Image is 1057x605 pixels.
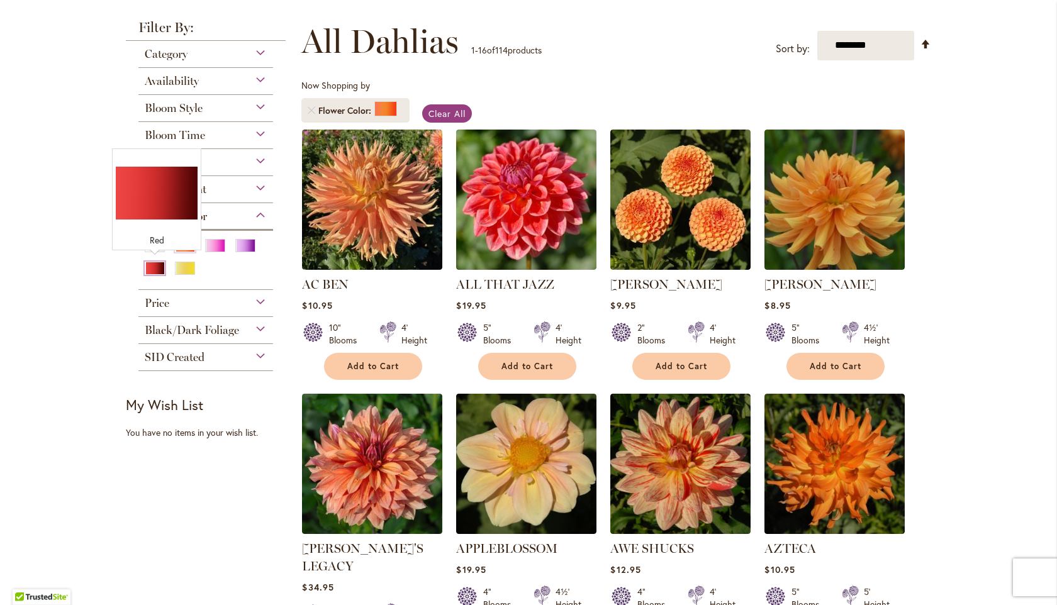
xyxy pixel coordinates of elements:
[810,361,861,372] span: Add to Cart
[471,44,475,56] span: 1
[610,277,722,292] a: [PERSON_NAME]
[610,541,694,556] a: AWE SHUCKS
[302,299,332,311] span: $10.95
[302,260,442,272] a: AC BEN
[126,426,294,439] div: You have no items in your wish list.
[791,321,827,347] div: 5" Blooms
[456,525,596,536] a: APPLEBLOSSOM
[456,299,486,311] span: $19.95
[483,321,518,347] div: 5" Blooms
[145,296,169,310] span: Price
[9,560,45,596] iframe: Launch Accessibility Center
[456,394,596,534] img: APPLEBLOSSOM
[302,525,442,536] a: Andy's Legacy
[301,79,370,91] span: Now Shopping by
[471,40,542,60] p: - of products
[456,130,596,270] img: ALL THAT JAZZ
[776,37,810,60] label: Sort by:
[347,361,399,372] span: Add to Cart
[495,44,508,56] span: 114
[501,361,553,372] span: Add to Cart
[456,541,557,556] a: APPLEBLOSSOM
[610,299,635,311] span: $9.95
[764,277,876,292] a: [PERSON_NAME]
[764,541,816,556] a: AZTECA
[401,321,427,347] div: 4' Height
[764,563,795,575] span: $10.95
[610,260,751,272] a: AMBER QUEEN
[145,101,203,115] span: Bloom Style
[456,277,554,292] a: ALL THAT JAZZ
[637,321,673,347] div: 2" Blooms
[764,130,905,270] img: ANDREW CHARLES
[422,104,472,123] a: Clear All
[145,74,199,88] span: Availability
[478,353,576,380] button: Add to Cart
[126,396,203,414] strong: My Wish List
[301,23,459,60] span: All Dahlias
[329,321,364,347] div: 10" Blooms
[764,525,905,536] a: AZTECA
[302,581,333,593] span: $34.95
[610,525,751,536] a: AWE SHUCKS
[632,353,730,380] button: Add to Cart
[456,563,486,575] span: $19.95
[145,47,187,61] span: Category
[556,321,581,347] div: 4' Height
[302,541,423,574] a: [PERSON_NAME]'S LEGACY
[126,21,286,41] strong: Filter By:
[656,361,707,372] span: Add to Cart
[610,394,751,534] img: AWE SHUCKS
[116,234,198,247] div: Red
[710,321,735,347] div: 4' Height
[764,260,905,272] a: ANDREW CHARLES
[145,323,239,337] span: Black/Dark Foliage
[764,394,905,534] img: AZTECA
[302,130,442,270] img: AC BEN
[478,44,487,56] span: 16
[864,321,890,347] div: 4½' Height
[324,353,422,380] button: Add to Cart
[764,299,790,311] span: $8.95
[308,107,315,114] a: Remove Flower Color Orange/Peach
[302,394,442,534] img: Andy's Legacy
[318,104,374,117] span: Flower Color
[145,350,204,364] span: SID Created
[428,108,466,119] span: Clear All
[786,353,885,380] button: Add to Cart
[145,128,205,142] span: Bloom Time
[610,130,751,270] img: AMBER QUEEN
[302,277,349,292] a: AC BEN
[610,563,640,575] span: $12.95
[456,260,596,272] a: ALL THAT JAZZ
